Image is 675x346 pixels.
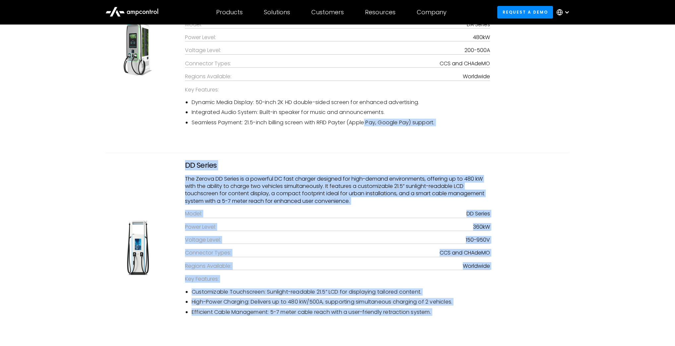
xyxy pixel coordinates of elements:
[185,210,202,217] div: Model:
[216,9,243,16] div: Products
[185,47,221,54] div: Voltage Level:
[463,73,490,80] p: Worldwide
[192,119,490,126] li: Seamless Payment: 21.5-inch billing screen with RFID Payter (Apple Pay, Google Pay) support.
[192,109,490,116] li: Integrated Audio System: Built-in speaker for music and announcements.
[185,236,221,244] div: Voltage Level:
[192,309,490,316] li: Efficient Cable Management: 5-7 meter cable reach with a user-friendly retraction system.
[185,86,490,93] div: Key Features:
[185,73,231,80] div: Regions Available:
[192,288,490,296] li: Customizable Touchscreen: Sunlight-readable 21.5” LCD for displaying tailored content.
[105,15,172,81] img: DA Series
[497,6,553,18] a: Request a demo
[185,223,216,231] div: Power Level:
[473,223,490,231] div: 360kW
[440,60,490,67] div: CCS and CHAdeMO
[365,9,396,16] div: Resources
[466,236,490,244] div: 150-950V
[105,214,172,281] img: DD Series
[185,34,216,41] div: Power Level:
[417,9,447,16] div: Company
[185,249,231,257] div: Connector Types:
[440,249,490,257] div: CCS and CHAdeMO
[264,9,290,16] div: Solutions
[311,9,344,16] div: Customers
[192,99,490,106] li: Dynamic Media Display: 50-inch 2K HD double-sided screen for enhanced advertising.
[185,262,231,270] div: Regions Available:
[185,175,490,205] p: The Zerova DD Series is a powerful DC fast charger designed for high-demand environments, offerin...
[185,60,231,67] div: Connector Types:
[466,210,490,217] div: DD Series
[464,47,490,54] div: 200-500A
[473,34,490,41] div: 480kW
[185,275,490,283] div: Key Features:
[185,161,490,170] h3: DD Series
[185,321,490,328] p: ‍
[192,298,490,306] li: High-Power Charging: Delivers up to 480 kW/500A, supporting simultaneous charging of 2 vehicles.
[463,262,490,270] p: Worldwide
